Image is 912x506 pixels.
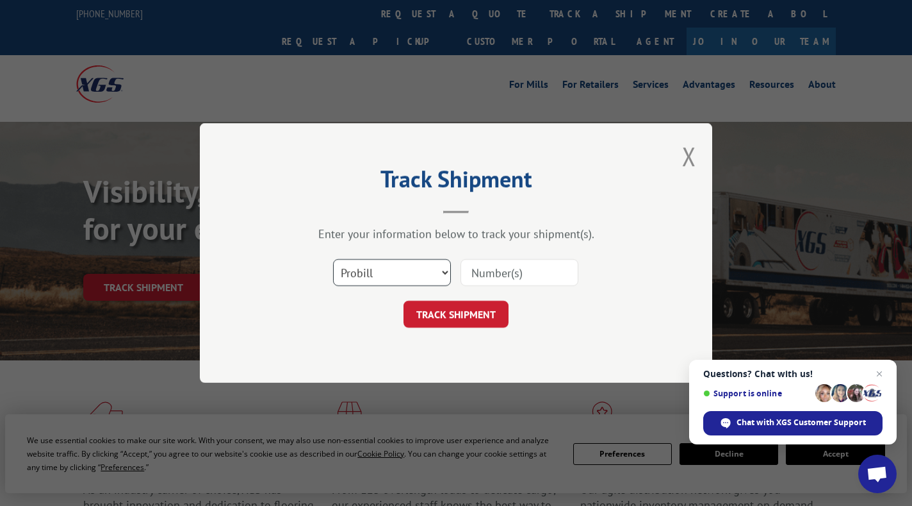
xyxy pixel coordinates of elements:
[703,411,883,435] span: Chat with XGS Customer Support
[460,259,578,286] input: Number(s)
[703,369,883,379] span: Questions? Chat with us!
[858,455,897,493] a: Open chat
[703,389,811,398] span: Support is online
[264,226,648,241] div: Enter your information below to track your shipment(s).
[403,301,509,328] button: TRACK SHIPMENT
[682,139,696,173] button: Close modal
[264,170,648,194] h2: Track Shipment
[737,417,866,428] span: Chat with XGS Customer Support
